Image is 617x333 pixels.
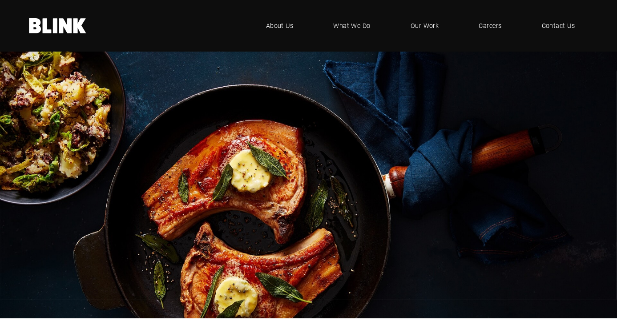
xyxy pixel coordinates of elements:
a: Home [29,18,87,33]
a: Careers [465,12,515,39]
span: Contact Us [542,21,575,31]
a: What We Do [320,12,384,39]
span: Careers [479,21,501,31]
span: What We Do [333,21,371,31]
a: About Us [253,12,307,39]
span: About Us [266,21,294,31]
a: Our Work [397,12,452,39]
a: Contact Us [528,12,589,39]
span: Our Work [411,21,439,31]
